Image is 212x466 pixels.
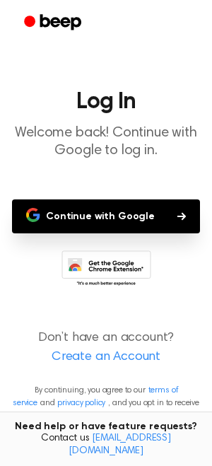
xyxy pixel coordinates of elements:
[57,399,105,407] a: privacy policy
[11,329,201,367] p: Don’t have an account?
[12,199,200,233] button: Continue with Google
[11,124,201,160] p: Welcome back! Continue with Google to log in.
[11,384,201,422] p: By continuing, you agree to our and , and you opt in to receive emails from us.
[8,433,204,458] span: Contact us
[69,433,171,456] a: [EMAIL_ADDRESS][DOMAIN_NAME]
[11,91,201,113] h1: Log In
[14,9,94,37] a: Beep
[14,348,198,367] a: Create an Account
